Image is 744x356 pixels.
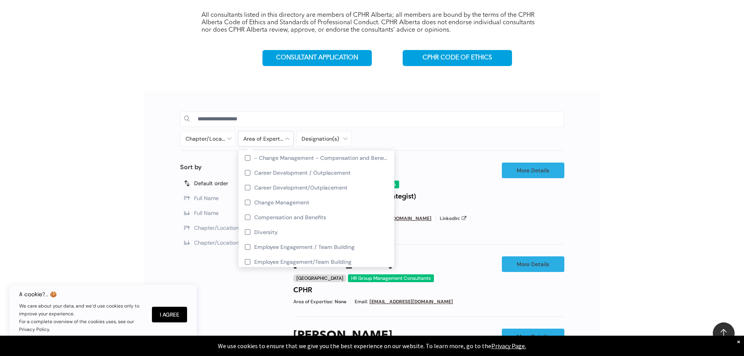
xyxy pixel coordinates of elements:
[254,169,351,176] span: Career Development / Outplacement
[254,258,351,265] span: Employee Engagement/Team Building
[293,274,346,282] div: [GEOGRAPHIC_DATA]
[502,329,564,344] a: More Details
[19,302,144,333] p: We care about your data, and we’d use cookies only to improve your experience. For a complete ove...
[254,214,326,221] span: Compensation and Benefits
[369,299,453,305] a: [EMAIL_ADDRESS][DOMAIN_NAME]
[403,50,512,66] a: CPHR CODE OF ETHICS
[152,307,187,322] button: I Agree
[491,342,526,350] a: Privacy Page.
[423,54,492,62] span: CPHR CODE OF ETHICS
[254,154,388,161] span: - Change Management - Compensation and Benefits - Diversity - Employee Engagement / Team Building...
[180,163,202,172] p: Sort by
[202,12,535,33] span: All consultants listed in this directory are members of CPHR Alberta; all members are bound by th...
[254,184,348,191] span: Career Development/Outplacement
[19,291,144,297] h6: A cookie?.. 🍪
[293,329,392,343] a: [PERSON_NAME]
[502,256,564,272] a: More Details
[262,50,372,66] a: CONSULTANT APPLICATION
[348,274,434,282] div: HR Group Management Consultants
[335,299,346,305] span: None
[355,299,368,305] span: Email:
[276,54,358,62] span: CONSULTANT APPLICATION
[440,215,460,222] span: LinkedIn:
[293,299,333,305] span: Area of Expertise:
[293,286,312,295] h4: CPHR
[254,229,278,236] span: Diversity
[502,163,564,178] a: More Details
[254,199,309,206] span: Change Management
[737,338,740,345] div: Dismiss notification
[254,243,355,250] span: Employee Engagement / Team Building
